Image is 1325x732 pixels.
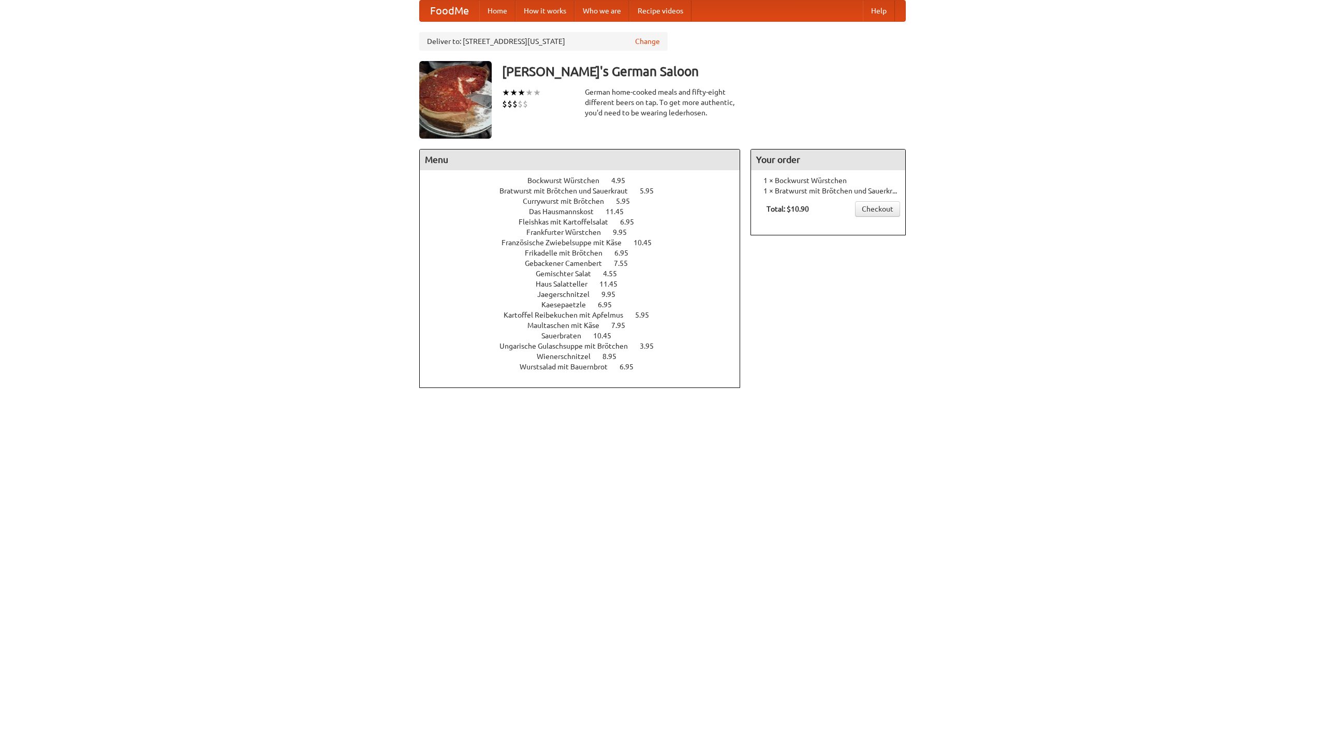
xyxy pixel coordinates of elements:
a: Who we are [575,1,629,21]
li: ★ [525,87,533,98]
span: Jaegerschnitzel [537,290,600,298]
a: Jaegerschnitzel 9.95 [537,290,635,298]
a: Frikadelle mit Brötchen 6.95 [525,249,647,257]
span: 4.95 [611,176,636,185]
span: 11.45 [599,280,628,288]
span: 5.95 [640,187,664,195]
span: Wienerschnitzel [537,352,601,361]
span: Currywurst mit Brötchen [523,197,614,205]
li: $ [512,98,518,110]
a: Französische Zwiebelsuppe mit Käse 10.45 [502,238,671,247]
span: Haus Salatteller [536,280,598,288]
span: Frikadelle mit Brötchen [525,249,613,257]
li: ★ [518,87,525,98]
span: Fleishkas mit Kartoffelsalat [519,218,619,226]
h4: Your order [751,150,905,170]
li: ★ [510,87,518,98]
span: 8.95 [602,352,627,361]
li: $ [507,98,512,110]
b: Total: $10.90 [767,205,809,213]
span: Kaesepaetzle [541,301,596,309]
a: Ungarische Gulaschsuppe mit Brötchen 3.95 [499,342,673,350]
span: 7.95 [611,321,636,330]
li: ★ [533,87,541,98]
span: 3.95 [640,342,664,350]
li: $ [502,98,507,110]
a: Gemischter Salat 4.55 [536,270,636,278]
span: Kartoffel Reibekuchen mit Apfelmus [504,311,634,319]
span: Das Hausmannskost [529,207,604,216]
a: Checkout [855,201,900,217]
span: Gemischter Salat [536,270,601,278]
a: Bratwurst mit Brötchen und Sauerkraut 5.95 [499,187,673,195]
a: Wurstsalad mit Bauernbrot 6.95 [520,363,653,371]
span: Gebackener Camenbert [525,259,612,267]
a: Kaesepaetzle 6.95 [541,301,631,309]
a: Das Hausmannskost 11.45 [529,207,643,216]
span: Wurstsalad mit Bauernbrot [520,363,618,371]
div: Deliver to: [STREET_ADDRESS][US_STATE] [419,32,668,51]
span: 6.95 [614,249,639,257]
span: 10.45 [634,238,662,247]
a: Currywurst mit Brötchen 5.95 [523,197,649,205]
span: 5.95 [616,197,640,205]
a: Maultaschen mit Käse 7.95 [527,321,644,330]
a: Help [863,1,895,21]
a: Sauerbraten 10.45 [541,332,630,340]
a: How it works [516,1,575,21]
span: 11.45 [606,207,634,216]
a: Kartoffel Reibekuchen mit Apfelmus 5.95 [504,311,668,319]
a: Fleishkas mit Kartoffelsalat 6.95 [519,218,653,226]
img: angular.jpg [419,61,492,139]
span: 6.95 [598,301,622,309]
span: 4.55 [603,270,627,278]
div: German home-cooked meals and fifty-eight different beers on tap. To get more authentic, you'd nee... [585,87,740,118]
span: 9.95 [613,228,637,236]
span: 6.95 [620,218,644,226]
span: Französische Zwiebelsuppe mit Käse [502,238,632,247]
span: 6.95 [620,363,644,371]
a: Gebackener Camenbert 7.55 [525,259,647,267]
li: $ [518,98,523,110]
li: 1 × Bockwurst Würstchen [756,175,900,186]
a: Recipe videos [629,1,691,21]
a: Change [635,36,660,47]
a: FoodMe [420,1,479,21]
span: Maultaschen mit Käse [527,321,610,330]
a: Haus Salatteller 11.45 [536,280,637,288]
span: 7.55 [614,259,638,267]
span: Frankfurter Würstchen [526,228,611,236]
span: Bockwurst Würstchen [527,176,610,185]
li: $ [523,98,528,110]
h4: Menu [420,150,740,170]
a: Home [479,1,516,21]
span: Ungarische Gulaschsuppe mit Brötchen [499,342,638,350]
li: 1 × Bratwurst mit Brötchen und Sauerkraut [756,186,900,196]
a: Frankfurter Würstchen 9.95 [526,228,646,236]
a: Wienerschnitzel 8.95 [537,352,636,361]
span: 10.45 [593,332,622,340]
span: 9.95 [601,290,626,298]
span: Sauerbraten [541,332,592,340]
li: ★ [502,87,510,98]
span: Bratwurst mit Brötchen und Sauerkraut [499,187,638,195]
span: 5.95 [635,311,659,319]
a: Bockwurst Würstchen 4.95 [527,176,644,185]
h3: [PERSON_NAME]'s German Saloon [502,61,906,82]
